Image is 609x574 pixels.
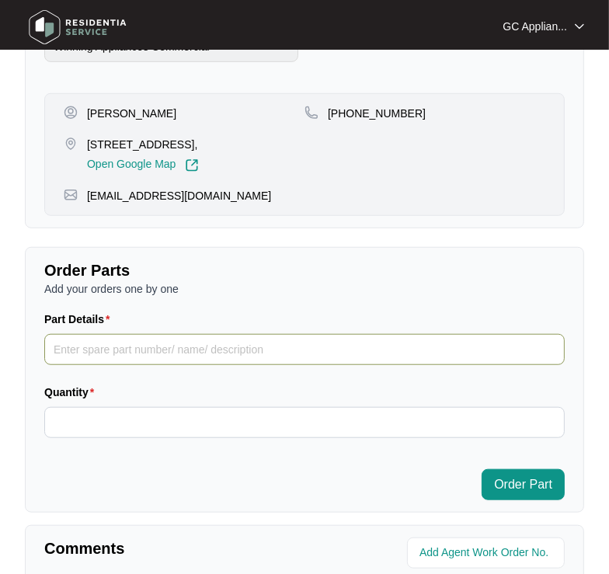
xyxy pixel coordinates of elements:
button: Order Part [482,469,565,500]
label: Part Details [44,311,117,327]
label: Quantity [44,384,100,400]
p: [STREET_ADDRESS], [87,137,199,152]
p: Order Parts [44,259,565,281]
img: map-pin [64,188,78,202]
p: GC Applian... [503,19,568,34]
img: map-pin [64,137,78,151]
input: Part Details [44,334,565,365]
img: dropdown arrow [575,23,584,30]
img: map-pin [304,106,318,120]
p: Comments [44,537,294,559]
img: user-pin [64,106,78,120]
img: Link-External [185,158,199,172]
p: [EMAIL_ADDRESS][DOMAIN_NAME] [87,188,271,204]
span: Order Part [494,475,552,494]
p: [PHONE_NUMBER] [328,106,426,121]
a: Open Google Map [87,158,199,172]
p: Add your orders one by one [44,281,565,297]
img: residentia service logo [23,4,132,50]
input: Add Agent Work Order No. [419,544,555,562]
input: Quantity [45,408,564,437]
p: [PERSON_NAME] [87,106,176,121]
